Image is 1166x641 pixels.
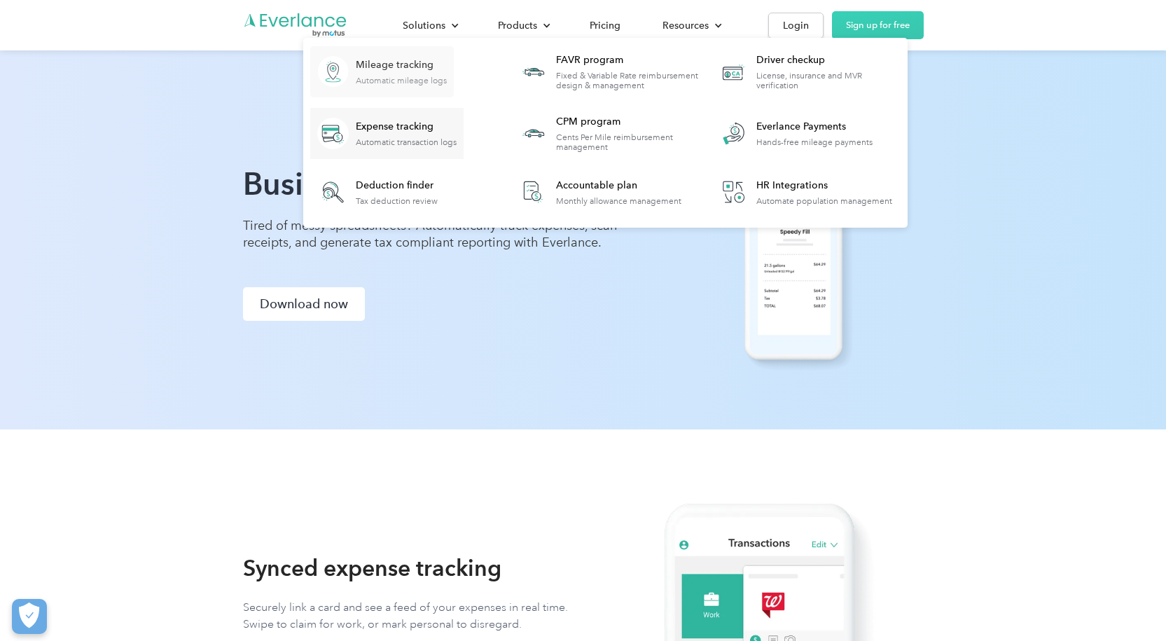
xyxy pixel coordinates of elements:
div: Resources [648,13,733,38]
div: Pricing [590,17,620,34]
div: Products [484,13,562,38]
a: FAVR programFixed & Variable Rate reimbursement design & management [511,46,700,97]
div: Automatic transaction logs [356,137,457,147]
a: Go to homepage [243,12,348,39]
div: Tax deduction review [356,196,438,206]
p: Tired of messy spreadsheets? Automatically track expenses, scan receipts, and generate tax compli... [243,217,621,251]
a: Sign up for free [832,11,924,39]
div: Expense tracking [356,120,457,134]
a: Download now [243,287,365,321]
h2: Synced expense tracking [243,554,501,582]
h1: Business expense tracker [243,165,621,204]
a: Accountable planMonthly allowance management [511,170,688,215]
div: License, insurance and MVR verification [756,71,900,90]
a: Mileage trackingAutomatic mileage logs [310,46,454,97]
div: FAVR program [556,53,700,67]
button: Cookies Settings [12,599,47,634]
div: Everlance Payments [756,120,873,134]
a: Everlance PaymentsHands-free mileage payments [711,108,880,159]
p: Securely link a card and see a feed of your expenses in real time. Swipe to claim for work, or ma... [243,599,572,633]
div: Automatic mileage logs [356,76,447,85]
div: Mileage tracking [356,58,447,72]
nav: Products [303,38,908,228]
div: Accountable plan [556,179,681,193]
div: Deduction finder [356,179,438,193]
div: CPM program [556,115,700,129]
div: HR Integrations [756,179,892,193]
div: Solutions [403,17,445,34]
div: Solutions [389,13,470,38]
img: Everlance expense app with receipt photo [672,112,896,373]
div: Driver checkup [756,53,900,67]
div: Login [783,17,809,34]
a: CPM programCents Per Mile reimbursement management [511,108,700,159]
div: Products [498,17,537,34]
a: HR IntegrationsAutomate population management [711,170,899,215]
div: Hands-free mileage payments [756,137,873,147]
a: Login [768,13,824,39]
div: Fixed & Variable Rate reimbursement design & management [556,71,700,90]
a: Expense trackingAutomatic transaction logs [310,108,464,159]
div: Automate population management [756,196,892,206]
div: Resources [662,17,709,34]
div: Monthly allowance management [556,196,681,206]
a: Driver checkupLicense, insurance and MVR verification [711,46,901,97]
div: Cents Per Mile reimbursement management [556,132,700,152]
a: Deduction finderTax deduction review [310,170,445,215]
a: Pricing [576,13,634,38]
